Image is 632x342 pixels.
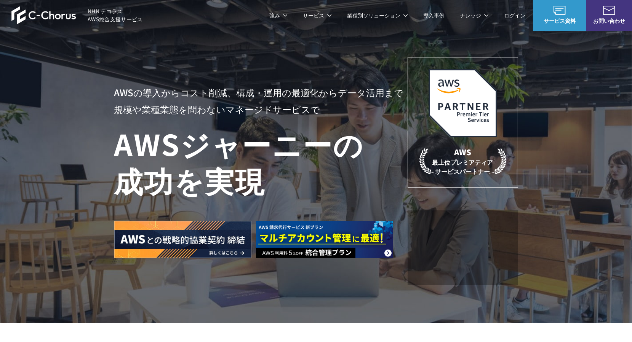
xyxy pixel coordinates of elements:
[423,222,503,277] img: 契約件数
[88,7,143,23] span: NHN テコラス AWS総合支援サービス
[269,11,288,19] p: 強み
[256,221,393,258] img: AWS請求代行サービス 統合管理プラン
[11,6,143,24] a: AWS総合支援サービス C-Chorus NHN テコラスAWS総合支援サービス
[114,125,408,198] h1: AWS ジャーニーの 成功を実現
[347,11,408,19] p: 業種別ソリューション
[460,11,489,19] p: ナレッジ
[114,221,251,258] img: AWSとの戦略的協業契約 締結
[423,11,445,19] a: 導入事例
[454,146,471,157] em: AWS
[554,6,566,15] img: AWS総合支援サービス C-Chorus サービス資料
[586,17,632,25] span: お問い合わせ
[303,11,332,19] p: サービス
[419,146,506,176] p: 最上位プレミアティア サービスパートナー
[504,11,525,19] a: ログイン
[533,17,586,25] span: サービス資料
[429,69,497,137] img: AWSプレミアティアサービスパートナー
[603,6,615,15] img: お問い合わせ
[114,84,408,118] p: AWSの導入からコスト削減、 構成・運用の最適化からデータ活用まで 規模や業種業態を問わない マネージドサービスで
